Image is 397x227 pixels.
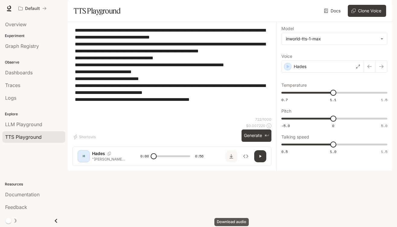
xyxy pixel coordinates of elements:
[240,150,252,162] button: Inspect
[381,123,387,128] span: 5.0
[195,153,203,159] span: 0:56
[381,149,387,154] span: 1.5
[332,123,334,128] span: 0
[225,150,237,162] button: Download audio
[281,83,307,87] p: Temperature
[281,149,288,154] span: 0.5
[323,5,343,17] a: Docs
[281,135,309,139] p: Talking speed
[286,36,377,42] div: inworld-tts-1-max
[348,5,386,17] button: Clone Voice
[281,97,288,102] span: 0.7
[264,134,269,138] p: ⌘⏎
[381,97,387,102] span: 1.5
[105,152,114,155] button: Copy Voice ID
[72,132,98,142] button: Shortcuts
[330,97,336,102] span: 1.1
[16,2,49,14] button: All workspaces
[330,149,336,154] span: 1.0
[79,151,88,161] div: H
[242,129,271,142] button: Generate⌘⏎
[282,33,387,45] div: inworld-tts-1-max
[140,153,149,159] span: 0:00
[214,218,249,226] div: Download audio
[294,64,306,70] p: Hades
[281,54,292,58] p: Voice
[281,26,294,31] p: Model
[281,109,291,113] p: Pitch
[25,6,40,11] p: Default
[92,157,126,162] p: "[PERSON_NAME], what's going on?" [PERSON_NAME] asked, yanking open the fridge door. He reached f...
[74,5,120,17] h1: TTS Playground
[92,151,105,157] p: Hades
[281,123,290,128] span: -5.0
